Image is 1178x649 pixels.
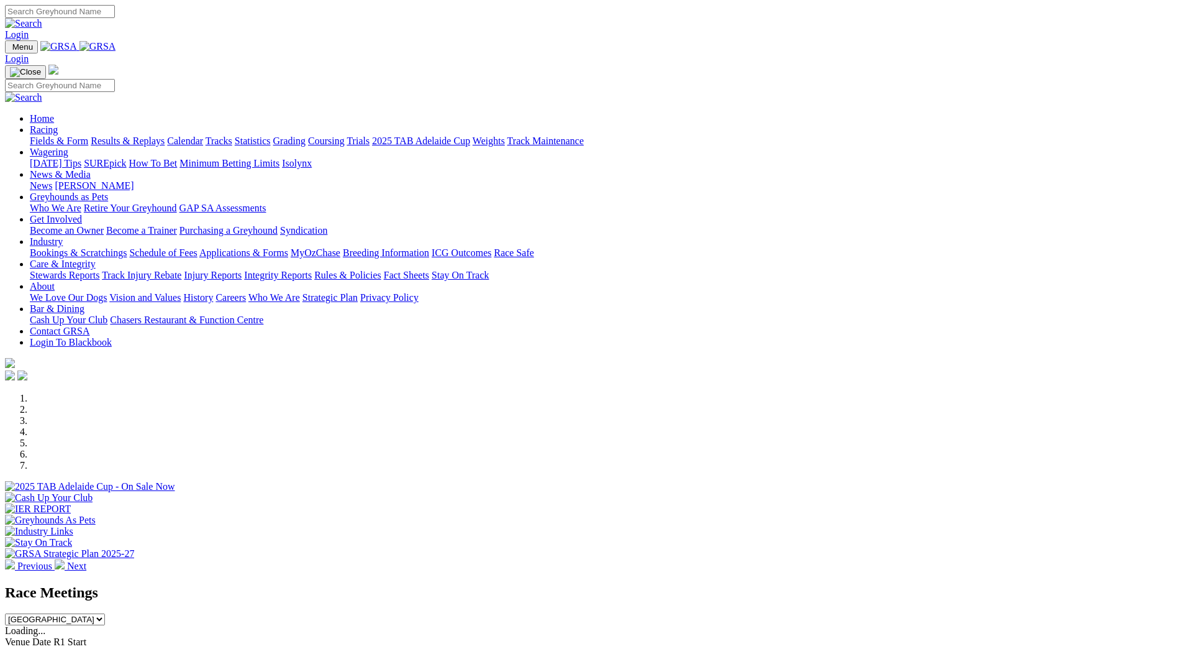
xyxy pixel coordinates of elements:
div: Bar & Dining [30,315,1173,326]
div: Wagering [30,158,1173,169]
a: Who We Are [248,292,300,303]
div: Care & Integrity [30,270,1173,281]
a: Rules & Policies [314,270,381,280]
img: facebook.svg [5,371,15,380]
a: Login [5,53,29,64]
a: [DATE] Tips [30,158,81,168]
a: Become a Trainer [106,225,177,236]
a: History [183,292,213,303]
a: Retire Your Greyhound [84,203,177,213]
span: Next [67,561,86,571]
a: Calendar [167,136,203,146]
a: Login To Blackbook [30,337,112,348]
a: Applications & Forms [199,247,288,258]
a: Previous [5,561,55,571]
a: Chasers Restaurant & Function Centre [110,315,263,325]
input: Search [5,79,115,92]
a: Racing [30,124,58,135]
a: Stay On Track [432,270,489,280]
div: About [30,292,1173,303]
span: Date [32,637,51,647]
a: GAP SA Assessments [179,203,266,213]
a: Bookings & Scratchings [30,247,127,258]
img: Industry Links [5,526,73,537]
a: Coursing [308,136,345,146]
a: Track Injury Rebate [102,270,181,280]
img: logo-grsa-white.png [5,358,15,368]
a: Syndication [280,225,327,236]
a: Cash Up Your Club [30,315,107,325]
a: Race Safe [494,247,533,258]
a: Statistics [235,136,271,146]
a: Injury Reports [184,270,242,280]
a: Fields & Form [30,136,88,146]
span: Previous [17,561,52,571]
a: Purchasing a Greyhound [179,225,278,236]
span: Loading... [5,625,45,636]
img: IER REPORT [5,504,71,515]
a: ICG Outcomes [432,247,491,258]
span: Menu [12,42,33,52]
a: Isolynx [282,158,312,168]
a: Contact GRSA [30,326,89,336]
img: GRSA [79,41,116,52]
span: R1 Start [53,637,86,647]
a: Track Maintenance [507,136,584,146]
img: GRSA [40,41,77,52]
a: Wagering [30,147,68,157]
a: Strategic Plan [302,292,358,303]
img: chevron-left-pager-white.svg [5,559,15,569]
a: Login [5,29,29,40]
a: Home [30,113,54,124]
a: We Love Our Dogs [30,292,107,303]
a: Grading [273,136,306,146]
img: Stay On Track [5,537,72,548]
img: GRSA Strategic Plan 2025-27 [5,548,134,559]
img: twitter.svg [17,371,27,380]
a: Integrity Reports [244,270,312,280]
a: Become an Owner [30,225,104,236]
a: Get Involved [30,214,82,224]
a: Minimum Betting Limits [179,158,279,168]
a: Privacy Policy [360,292,419,303]
button: Toggle navigation [5,65,46,79]
a: Results & Replays [91,136,165,146]
a: Schedule of Fees [129,247,197,258]
a: [PERSON_NAME] [55,180,134,191]
a: Stewards Reports [30,270,99,280]
a: Care & Integrity [30,259,96,269]
a: Weights [473,136,505,146]
a: Next [55,561,86,571]
img: chevron-right-pager-white.svg [55,559,65,569]
div: Industry [30,247,1173,259]
a: Vision and Values [109,292,181,303]
a: News & Media [30,169,91,180]
a: News [30,180,52,191]
a: Careers [215,292,246,303]
img: Close [10,67,41,77]
input: Search [5,5,115,18]
a: Greyhounds as Pets [30,191,108,202]
div: Get Involved [30,225,1173,236]
a: Breeding Information [343,247,429,258]
a: 2025 TAB Adelaide Cup [372,136,470,146]
a: Tracks [206,136,232,146]
a: Bar & Dining [30,303,84,314]
h2: Race Meetings [5,584,1173,601]
a: Who We Are [30,203,81,213]
a: MyOzChase [291,247,340,258]
img: Search [5,18,42,29]
div: Greyhounds as Pets [30,203,1173,214]
span: Venue [5,637,30,647]
img: Search [5,92,42,103]
a: About [30,281,55,292]
div: News & Media [30,180,1173,191]
button: Toggle navigation [5,40,38,53]
img: 2025 TAB Adelaide Cup - On Sale Now [5,481,175,492]
a: Fact Sheets [384,270,429,280]
a: Trials [347,136,369,146]
a: SUREpick [84,158,126,168]
a: Industry [30,236,63,247]
div: Racing [30,136,1173,147]
a: How To Bet [129,158,178,168]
